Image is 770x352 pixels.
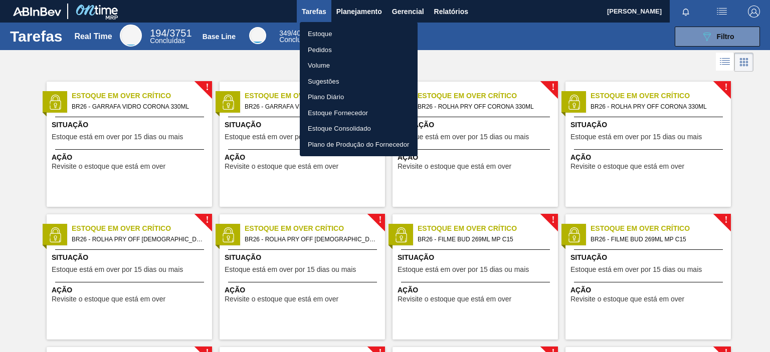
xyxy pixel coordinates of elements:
a: Pedidos [300,42,418,58]
a: Estoque Consolidado [300,121,418,137]
a: Plano Diário [300,89,418,105]
a: Estoque Fornecedor [300,105,418,121]
a: Volume [300,58,418,74]
a: Estoque [300,26,418,42]
a: Sugestões [300,74,418,90]
a: Plano de Produção do Fornecedor [300,137,418,153]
